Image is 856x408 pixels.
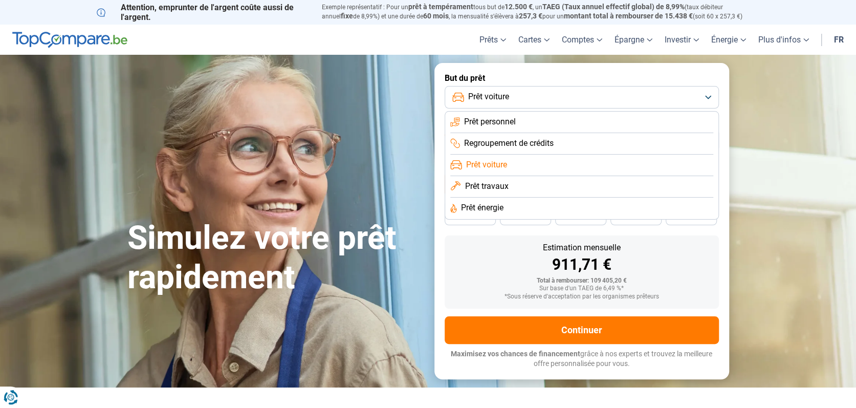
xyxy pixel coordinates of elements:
span: Regroupement de crédits [464,138,554,149]
a: Prêts [473,25,512,55]
span: prêt à tempérament [408,3,473,11]
span: 257,3 € [519,12,542,20]
div: *Sous réserve d'acceptation par les organismes prêteurs [453,293,711,300]
a: Épargne [608,25,659,55]
div: Sur base d'un TAEG de 6,49 %* [453,285,711,292]
p: Exemple représentatif : Pour un tous but de , un (taux débiteur annuel de 8,99%) et une durée de ... [322,3,760,21]
span: 30 mois [625,214,647,221]
div: Estimation mensuelle [453,244,711,252]
span: Prêt personnel [464,116,516,127]
button: Continuer [445,316,719,344]
a: Plus d'infos [752,25,815,55]
span: 48 mois [459,214,481,221]
span: 12.500 € [504,3,533,11]
p: grâce à nos experts et trouvez la meilleure offre personnalisée pour vous. [445,349,719,369]
div: 911,71 € [453,257,711,272]
span: TAEG (Taux annuel effectif global) de 8,99% [542,3,685,11]
span: Maximisez vos chances de financement [451,350,580,358]
span: 24 mois [680,214,703,221]
span: Prêt voiture [466,159,507,170]
span: 60 mois [423,12,449,20]
a: Comptes [556,25,608,55]
span: montant total à rembourser de 15.438 € [564,12,693,20]
span: Prêt énergie [461,202,503,213]
a: Investir [659,25,705,55]
span: fixe [341,12,353,20]
span: 36 mois [569,214,592,221]
h1: Simulez votre prêt rapidement [127,219,422,297]
a: Cartes [512,25,556,55]
a: Énergie [705,25,752,55]
div: Total à rembourser: 109 405,20 € [453,277,711,285]
span: Prêt travaux [465,181,508,192]
span: Prêt voiture [468,91,509,102]
button: Prêt voiture [445,86,719,109]
a: fr [828,25,850,55]
img: TopCompare [12,32,127,48]
p: Attention, emprunter de l'argent coûte aussi de l'argent. [97,3,310,22]
label: But du prêt [445,73,719,83]
span: 42 mois [514,214,537,221]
